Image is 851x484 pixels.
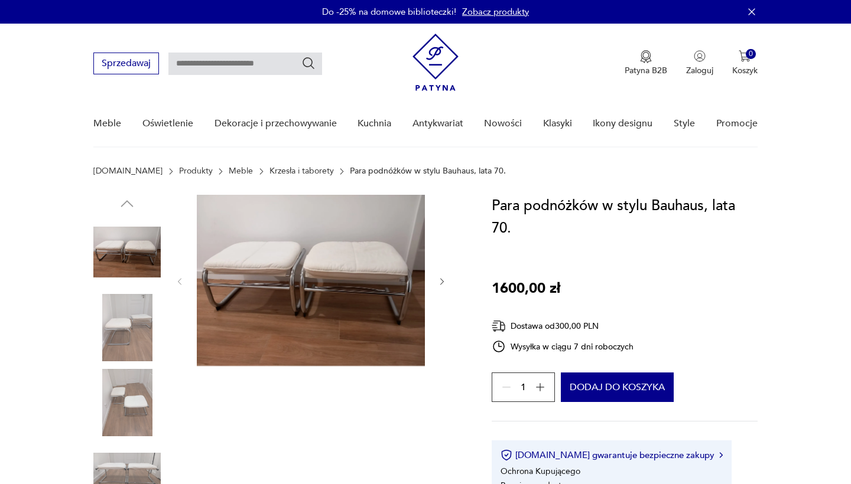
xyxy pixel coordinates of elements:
img: Zdjęcie produktu Para podnóżków w stylu Bauhaus, lata 70. [197,195,425,366]
p: Koszyk [732,65,758,76]
a: Antykwariat [412,101,463,146]
a: Nowości [484,101,522,146]
img: Patyna - sklep z meblami i dekoracjami vintage [412,34,459,91]
img: Ikona dostawy [492,319,506,333]
a: Promocje [716,101,758,146]
button: Zaloguj [686,50,713,76]
img: Ikona koszyka [739,50,751,62]
p: 1600,00 zł [492,277,560,300]
div: Dostawa od 300,00 PLN [492,319,634,333]
a: Meble [93,101,121,146]
a: Klasyki [543,101,572,146]
button: Sprzedawaj [93,53,159,74]
a: Ikona medaluPatyna B2B [625,50,667,76]
a: Style [674,101,695,146]
div: 0 [746,49,756,59]
button: 0Koszyk [732,50,758,76]
img: Zdjęcie produktu Para podnóżków w stylu Bauhaus, lata 70. [93,218,161,286]
a: Produkty [179,166,213,176]
a: Kuchnia [358,101,391,146]
a: Krzesła i taborety [269,166,334,176]
p: Do -25% na domowe biblioteczki! [322,6,456,18]
img: Ikona strzałki w prawo [719,452,723,458]
button: Dodaj do koszyka [561,372,674,402]
img: Ikonka użytkownika [694,50,706,62]
p: Para podnóżków w stylu Bauhaus, lata 70. [350,166,506,176]
a: Ikony designu [593,101,652,146]
a: Zobacz produkty [462,6,529,18]
img: Ikona medalu [640,50,652,63]
a: Sprzedawaj [93,60,159,68]
h1: Para podnóżków w stylu Bauhaus, lata 70. [492,195,757,240]
p: Zaloguj [686,65,713,76]
div: Wysyłka w ciągu 7 dni roboczych [492,339,634,354]
img: Zdjęcie produktu Para podnóżków w stylu Bauhaus, lata 70. [93,369,161,436]
button: Patyna B2B [625,50,667,76]
button: Szukaj [301,56,316,70]
p: Patyna B2B [625,65,667,76]
a: Dekoracje i przechowywanie [215,101,337,146]
img: Zdjęcie produktu Para podnóżków w stylu Bauhaus, lata 70. [93,294,161,361]
a: [DOMAIN_NAME] [93,166,163,176]
span: 1 [521,384,526,391]
a: Meble [229,166,253,176]
button: [DOMAIN_NAME] gwarantuje bezpieczne zakupy [501,449,722,461]
img: Ikona certyfikatu [501,449,512,461]
li: Ochrona Kupującego [501,466,580,477]
a: Oświetlenie [142,101,193,146]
